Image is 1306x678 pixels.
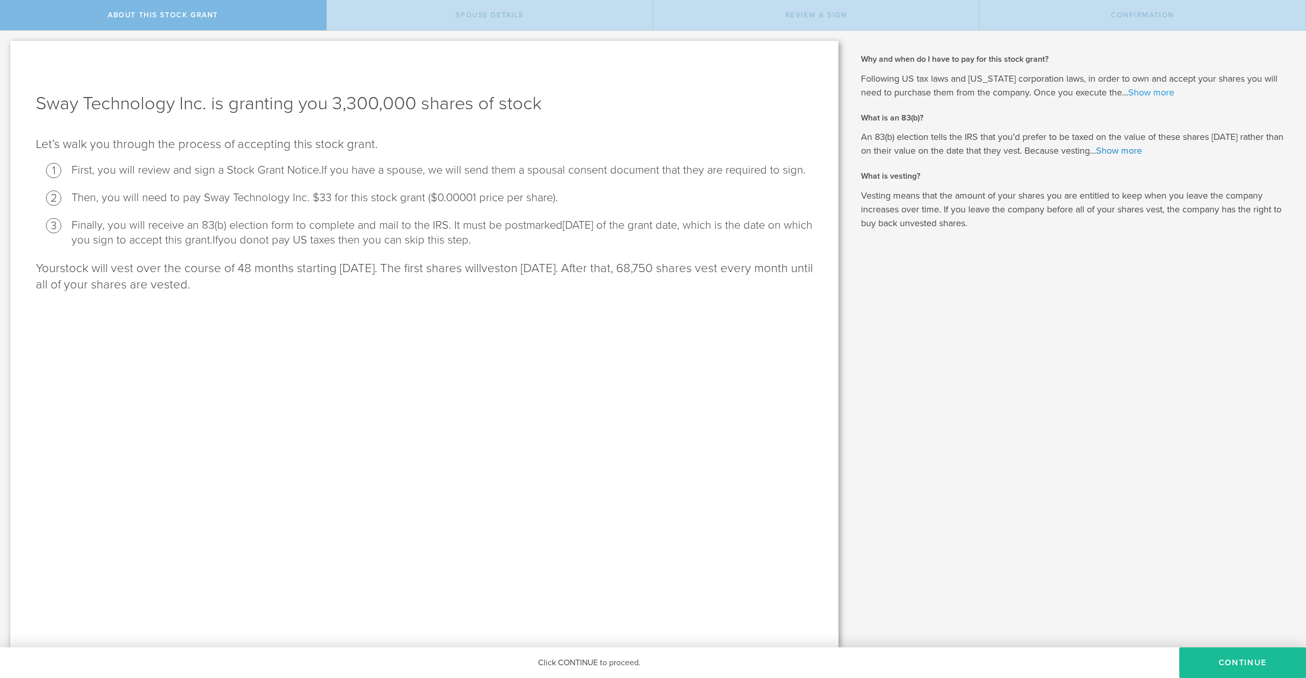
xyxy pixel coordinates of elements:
p: Vesting means that the amount of your shares you are entitled to keep when you leave the company ... [861,189,1291,230]
a: Show more [1128,87,1174,98]
h2: Why and when do I have to pay for this stock grant? [861,54,1291,65]
button: CONTINUE [1179,647,1306,678]
span: About this stock grant [108,11,218,19]
a: Show more [1096,145,1142,156]
h1: Sway Technology Inc. is granting you 3,300,000 shares of stock [36,91,813,116]
p: Let’s walk you through the process of accepting this stock grant . [36,136,813,153]
p: stock will vest over the course of 48 months starting [DATE]. The first shares will on [DATE]. Af... [36,260,813,293]
span: Confirmation [1111,11,1174,19]
span: Your [36,261,60,276]
span: Review & Sign [785,11,847,19]
span: vest [481,261,504,276]
p: Following US tax laws and [US_STATE] corporation laws, in order to own and accept your shares you... [861,72,1291,100]
p: An 83(b) election tells the IRS that you’d prefer to be taxed on the value of these shares [DATE]... [861,130,1291,158]
li: First, you will review and sign a Stock Grant Notice. [72,163,813,178]
span: Spouse Details [455,11,523,19]
li: Then, you will need to pay Sway Technology Inc. $33 for this stock grant ($0.00001 price per share). [72,190,813,205]
span: If you have a spouse, we will send them a spousal consent document that they are required to sign. [321,163,806,177]
h2: What is an 83(b)? [861,112,1291,124]
li: Finally, you will receive an 83(b) election form to complete and mail to the IRS . It must be pos... [72,218,813,248]
span: you do [218,233,253,247]
h2: What is vesting? [861,171,1291,182]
